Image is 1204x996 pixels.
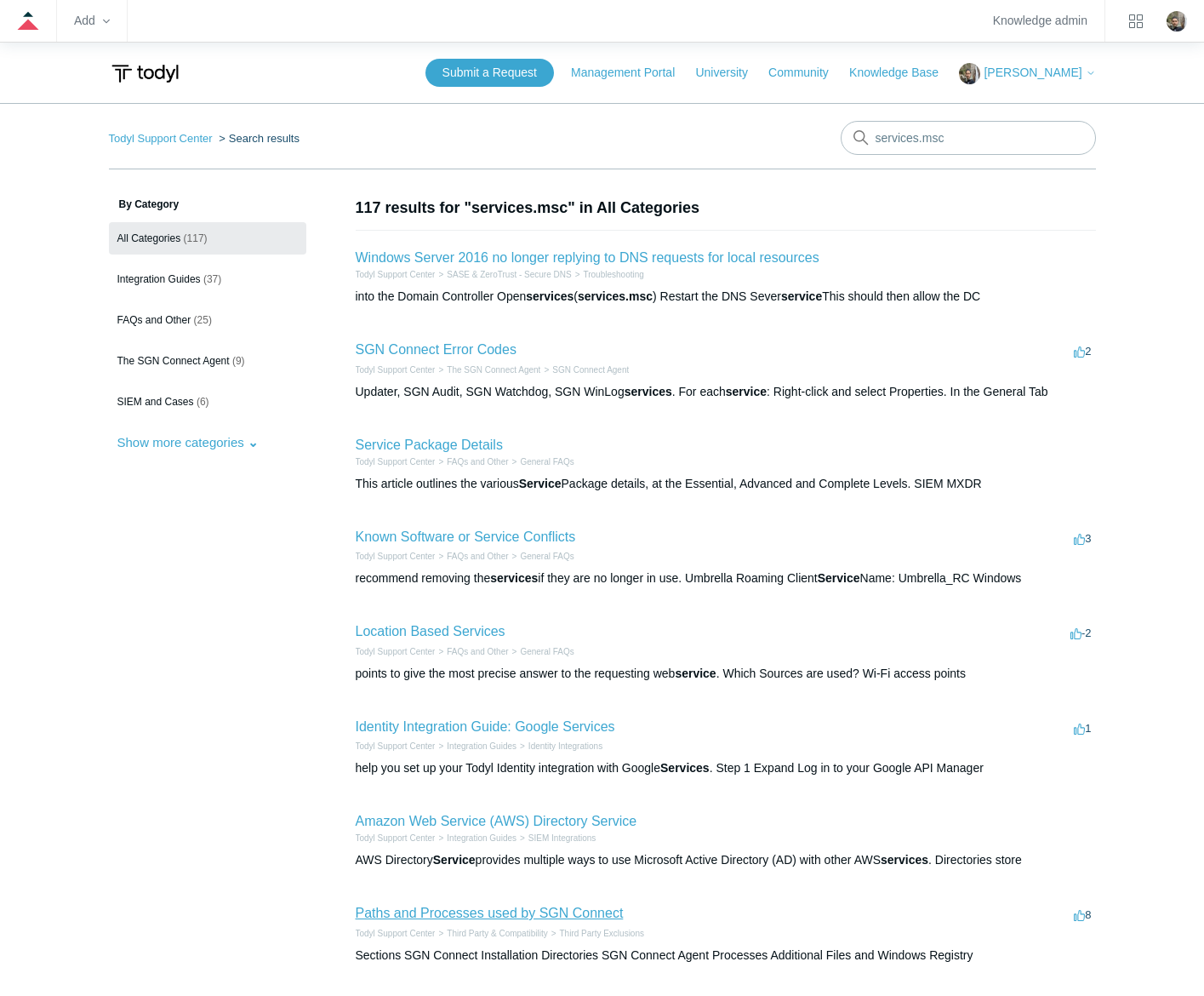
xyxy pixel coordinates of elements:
[356,197,1096,220] h1: 117 results for "services.msc" in All Categories
[356,851,1096,869] div: AWS Directory provides multiple ways to use Microsoft Active Directory (AD) with other AWS . Dire...
[356,475,1096,493] div: This article outlines the various Package details, at the Essential, Advanced and Complete Levels...
[194,314,212,326] span: (25)
[528,741,602,751] a: Identity Integrations
[1074,532,1091,545] span: 3
[516,740,602,753] li: Identity Integrations
[356,529,576,544] a: Known Software or Service Conflicts
[433,853,476,867] em: Service
[516,832,596,844] li: SIEM Integrations
[356,645,436,658] li: Todyl Support Center
[356,624,505,638] a: Location Based Services
[232,355,245,367] span: (9)
[356,814,637,828] a: Amazon Web Service (AWS) Directory Service
[356,270,436,279] a: Todyl Support Center
[435,645,508,658] li: FAQs and Other
[117,314,191,326] span: FAQs and Other
[571,64,692,82] a: Management Portal
[993,16,1087,26] a: Knowledge admin
[540,363,629,376] li: SGN Connect Agent
[356,927,436,940] li: Todyl Support Center
[356,906,624,920] a: Paths and Processes used by SGN Connect
[509,550,574,563] li: General FAQs
[1074,722,1091,735] span: 1
[109,304,306,336] a: FAQs and Other (25)
[435,550,508,563] li: FAQs and Other
[117,396,194,408] span: SIEM and Cases
[109,132,216,145] li: Todyl Support Center
[447,365,540,375] a: The SGN Connect Agent
[356,363,436,376] li: Todyl Support Center
[356,947,1096,965] div: Sections SGN Connect Installation Directories SGN Connect Agent Processes Additional Files and Wi...
[109,263,306,295] a: Integration Guides (37)
[435,740,516,753] li: Integration Guides
[552,365,629,375] a: SGN Connect Agent
[356,552,436,561] a: Todyl Support Center
[447,457,508,467] a: FAQs and Other
[520,457,573,467] a: General FAQs
[356,342,516,357] a: SGN Connect Error Codes
[356,438,503,452] a: Service Package Details
[583,270,643,279] a: Troubleshooting
[1074,345,1091,358] span: 2
[356,570,1096,587] div: recommend removing the if they are no longer in use. Umbrella Roaming Client Name: Umbrella_RC Wi...
[528,833,596,843] a: SIEM Integrations
[447,270,571,279] a: SASE & ZeroTrust - Secure DNS
[356,647,436,656] a: Todyl Support Center
[356,457,436,467] a: Todyl Support Center
[356,550,436,563] li: Todyl Support Center
[675,667,716,680] em: service
[109,426,267,458] button: Show more categories
[984,66,1081,79] span: [PERSON_NAME]
[578,289,653,303] em: services.msc
[526,289,573,303] em: services
[560,929,644,938] a: Third Party Exclusions
[520,647,573,656] a: General FAQs
[356,833,436,843] a: Todyl Support Center
[447,741,516,751] a: Integration Guides
[519,477,562,490] em: Service
[109,386,306,418] a: SIEM and Cases (6)
[356,665,1096,683] div: points to give the most precise answer to the requesting web . Which Sources are used? Wi-Fi acce...
[818,571,860,585] em: Service
[781,289,822,303] em: service
[572,268,644,281] li: Troubleshooting
[726,385,767,398] em: service
[447,647,508,656] a: FAQs and Other
[356,383,1096,401] div: Updater, SGN Audit, SGN Watchdog, SGN WinLog . For each : Right-click and select Properties. In t...
[509,455,574,468] li: General FAQs
[841,121,1096,155] input: Search
[625,385,672,398] em: services
[1167,11,1187,31] img: user avatar
[520,552,573,561] a: General FAQs
[447,552,508,561] a: FAQs and Other
[1074,908,1091,921] span: 8
[509,645,574,658] li: General FAQs
[117,232,181,244] span: All Categories
[356,832,436,844] li: Todyl Support Center
[109,132,213,145] a: Todyl Support Center
[356,365,436,375] a: Todyl Support Center
[548,927,644,940] li: Third Party Exclusions
[356,719,615,734] a: Identity Integration Guide: Google Services
[203,273,221,285] span: (37)
[435,832,516,844] li: Integration Guides
[356,741,436,751] a: Todyl Support Center
[109,345,306,377] a: The SGN Connect Agent (9)
[356,759,1096,777] div: help you set up your Todyl Identity integration with Google . Step 1 Expand Log in to your Google...
[356,455,436,468] li: Todyl Support Center
[447,929,547,938] a: Third Party & Compatibility
[109,58,181,89] img: Todyl Support Center Help Center home page
[959,63,1095,84] button: [PERSON_NAME]
[425,59,554,87] a: Submit a Request
[435,927,547,940] li: Third Party & Compatibility
[356,929,436,938] a: Todyl Support Center
[435,268,571,281] li: SASE & ZeroTrust - Secure DNS
[109,222,306,255] a: All Categories (117)
[215,132,300,145] li: Search results
[768,64,846,82] a: Community
[490,571,538,585] em: services
[117,355,230,367] span: The SGN Connect Agent
[109,197,306,212] h3: By Category
[881,853,928,867] em: services
[184,232,208,244] span: (117)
